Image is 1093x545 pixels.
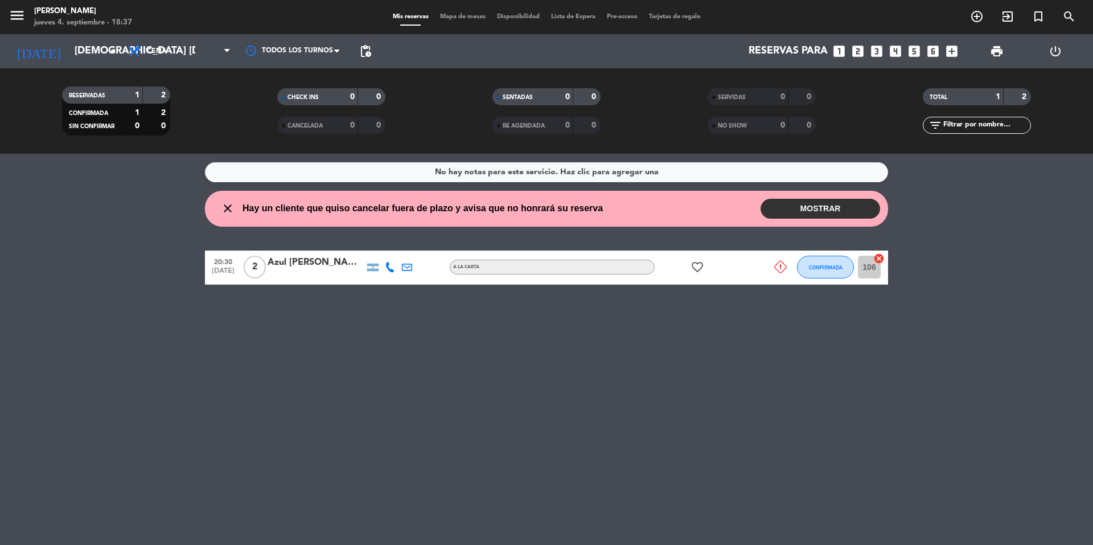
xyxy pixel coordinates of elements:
[69,110,108,116] span: CONFIRMADA
[797,256,854,278] button: CONFIRMADA
[491,14,545,20] span: Disponibilidad
[287,95,319,100] span: CHECK INS
[643,14,706,20] span: Tarjetas de regalo
[942,119,1030,132] input: Filtrar por nombre...
[809,264,843,271] span: CONFIRMADA
[209,255,237,268] span: 20:30
[718,95,746,100] span: SERVIDAS
[718,123,747,129] span: NO SHOW
[359,44,372,58] span: pending_actions
[135,91,139,99] strong: 1
[807,121,813,129] strong: 0
[565,93,570,101] strong: 0
[1062,10,1076,23] i: search
[376,121,383,129] strong: 0
[350,121,355,129] strong: 0
[780,93,785,101] strong: 0
[591,93,598,101] strong: 0
[135,122,139,130] strong: 0
[161,122,168,130] strong: 0
[1022,93,1029,101] strong: 2
[161,91,168,99] strong: 2
[601,14,643,20] span: Pre-acceso
[832,44,847,59] i: looks_one
[34,6,132,17] div: [PERSON_NAME]
[503,95,533,100] span: SENTADAS
[990,44,1004,58] span: print
[9,7,26,24] i: menu
[1032,10,1045,23] i: turned_in_not
[930,95,947,100] span: TOTAL
[691,260,704,274] i: favorite_border
[869,44,884,59] i: looks_3
[434,14,491,20] span: Mapa de mesas
[780,121,785,129] strong: 0
[873,253,885,264] i: cancel
[69,124,114,129] span: SIN CONFIRMAR
[387,14,434,20] span: Mis reservas
[435,166,659,179] div: No hay notas para este servicio. Haz clic para agregar una
[9,39,69,64] i: [DATE]
[161,109,168,117] strong: 2
[928,118,942,132] i: filter_list
[888,44,903,59] i: looks_4
[944,44,959,59] i: add_box
[1049,44,1062,58] i: power_settings_new
[503,123,545,129] span: RE AGENDADA
[1026,34,1084,68] div: LOG OUT
[376,93,383,101] strong: 0
[850,44,865,59] i: looks_two
[453,265,479,269] span: A LA CARTA
[9,7,26,28] button: menu
[69,93,105,99] span: RESERVADAS
[907,44,922,59] i: looks_5
[287,123,323,129] span: CANCELADA
[209,267,237,280] span: [DATE]
[996,93,1000,101] strong: 1
[106,44,120,58] i: arrow_drop_down
[749,46,828,57] span: Reservas para
[926,44,940,59] i: looks_6
[1001,10,1014,23] i: exit_to_app
[135,109,139,117] strong: 1
[34,17,132,28] div: jueves 4. septiembre - 18:37
[221,202,235,215] i: close
[545,14,601,20] span: Lista de Espera
[268,255,364,270] div: Azul [PERSON_NAME]
[807,93,813,101] strong: 0
[591,121,598,129] strong: 0
[243,201,603,216] span: Hay un cliente que quiso cancelar fuera de plazo y avisa que no honrará su reserva
[147,47,167,55] span: Cena
[970,10,984,23] i: add_circle_outline
[565,121,570,129] strong: 0
[761,199,880,219] button: MOSTRAR
[350,93,355,101] strong: 0
[244,256,266,278] span: 2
